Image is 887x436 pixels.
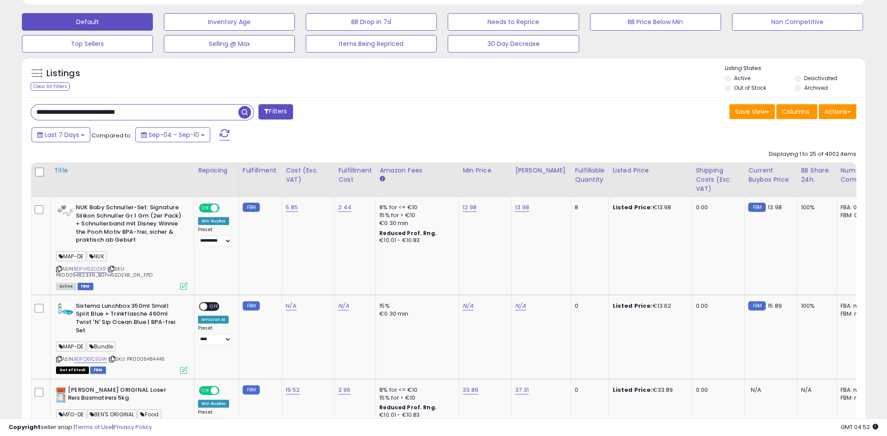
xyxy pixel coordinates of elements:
div: [PERSON_NAME] [515,166,567,175]
span: Compared to: [92,131,132,140]
div: Clear All Filters [31,82,70,91]
img: 41-OMyEjHaL._SL40_.jpg [56,386,66,404]
div: FBM: n/a [840,394,869,402]
small: FBM [748,301,765,310]
div: Fulfillment Cost [338,166,372,184]
div: 15% [379,302,452,310]
a: 13.98 [515,203,529,212]
div: Amazon AI [198,316,229,323]
div: €33.89 [612,386,685,394]
a: Terms of Use [75,423,112,431]
button: BB Drop in 7d [306,13,437,31]
p: Listing States: [725,64,865,73]
div: N/A [801,386,830,394]
span: Columns [782,107,809,116]
b: Reduced Prof. Rng. [379,229,437,237]
div: 8 [575,204,602,211]
button: Default [22,13,153,31]
strong: Copyright [9,423,41,431]
a: N/A [286,302,296,310]
a: 5.85 [286,203,298,212]
button: Top Sellers [22,35,153,53]
div: ASIN: [56,204,187,289]
button: Save View [729,104,775,119]
a: N/A [338,302,349,310]
div: 15% for > €10 [379,211,452,219]
div: 100% [801,204,830,211]
span: FBM [90,366,106,374]
div: Repricing [198,166,235,175]
label: Deactivated [804,74,837,82]
img: 31zKc3Lcj-L._SL40_.jpg [56,302,74,316]
div: Listed Price [612,166,688,175]
b: Listed Price: [612,386,652,394]
span: ON [200,204,211,212]
div: FBM: n/a [840,310,869,318]
a: B0FQ61CSGW [74,355,107,363]
b: NUK Baby Schnuller-Set: Signature Silikon Schnuller Gr.1 Grn (2er Pack) + Schnullerband mit Disne... [76,204,182,246]
span: 13.98 [768,203,782,211]
small: FBM [243,385,260,394]
span: MFO-DE [56,409,86,419]
a: 12.98 [463,203,477,212]
div: Shipping Costs (Exc. VAT) [696,166,741,193]
button: Sep-04 - Sep-10 [135,127,210,142]
a: 19.52 [286,386,300,394]
a: 3.96 [338,386,350,394]
button: Actions [819,104,856,119]
span: 2025-09-18 04:52 GMT [841,423,878,431]
span: All listings currently available for purchase on Amazon [56,283,76,290]
button: Items Being Repriced [306,35,437,53]
small: FBM [243,203,260,212]
div: Num of Comp. [840,166,872,184]
div: €0.30 min [379,310,452,318]
a: 37.31 [515,386,529,394]
button: Filters [258,104,293,120]
div: BB Share 24h. [801,166,833,184]
button: Columns [776,104,817,119]
div: seller snap | | [9,423,152,432]
span: All listings that are currently out of stock and unavailable for purchase on Amazon [56,366,89,374]
div: Amazon Fees [379,166,455,175]
span: 15.89 [768,302,782,310]
span: FBM [78,283,93,290]
small: FBM [243,301,260,310]
span: ON [200,387,211,394]
a: 2.44 [338,203,351,212]
span: Sep-04 - Sep-10 [148,130,199,139]
div: 0.00 [696,302,738,310]
div: Fulfillable Quantity [575,166,605,184]
div: €10.01 - €10.83 [379,237,452,244]
div: 8% for <= €10 [379,386,452,394]
div: Fulfillment [243,166,278,175]
b: Listed Price: [612,203,652,211]
div: FBA: n/a [840,302,869,310]
span: Last 7 Days [45,130,79,139]
div: FBM: 0 [840,211,869,219]
div: 8% for <= €10 [379,204,452,211]
div: 15% for > €10 [379,394,452,402]
b: Listed Price: [612,302,652,310]
div: 0 [575,386,602,394]
h5: Listings [46,67,80,80]
b: [PERSON_NAME] ORIGINAL Loser Reis Basmatireis 5kg [68,386,174,404]
span: OFF [218,204,232,212]
span: MAP-DE [56,251,86,261]
span: OFF [218,387,232,394]
div: Preset: [198,325,232,345]
label: Active [734,74,750,82]
button: Last 7 Days [32,127,90,142]
span: NUK [87,251,107,261]
span: | SKU: PR0005484446 [108,355,165,362]
label: Archived [804,84,828,91]
b: Reduced Prof. Rng. [379,404,437,411]
button: Non Competitive [732,13,863,31]
div: €13.62 [612,302,685,310]
div: €0.30 min [379,219,452,227]
span: | SKU: PR0005482339_B0FH6SD2XR_0N_FPD [56,265,152,278]
div: FBA: n/a [840,386,869,394]
button: Selling @ Max [164,35,295,53]
button: Inventory Age [164,13,295,31]
a: Privacy Policy [113,423,152,431]
div: Preset: [198,227,232,246]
